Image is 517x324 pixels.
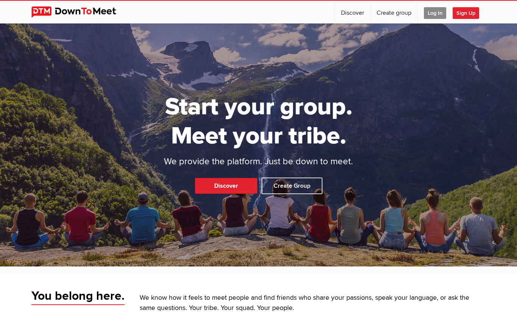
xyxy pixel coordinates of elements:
[195,178,257,194] a: Discover
[31,288,125,305] span: You belong here.
[31,6,128,18] img: DownToMeet
[424,7,446,19] span: Log In
[262,178,322,194] a: Create Group
[140,293,486,313] p: We know how it feels to meet people and find friends who share your passions, speak your language...
[371,1,417,23] a: Create group
[453,1,485,23] a: Sign Up
[418,1,452,23] a: Log In
[453,7,479,19] span: Sign Up
[135,92,382,151] h1: Start your group. Meet your tribe.
[335,1,370,23] a: Discover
